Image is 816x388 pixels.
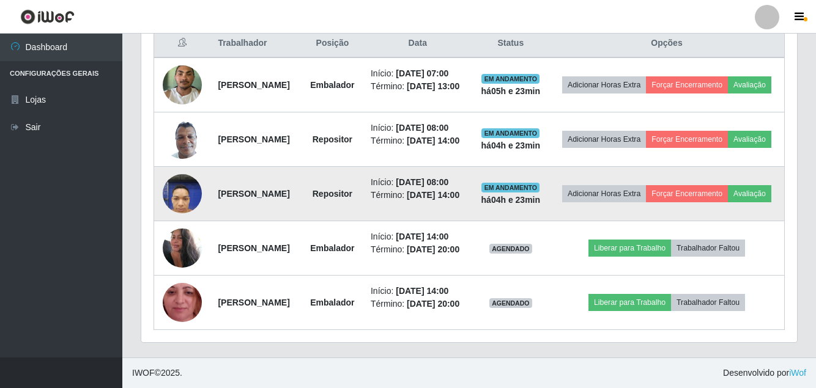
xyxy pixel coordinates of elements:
[728,185,771,202] button: Avaliação
[218,243,289,253] strong: [PERSON_NAME]
[646,76,728,93] button: Forçar Encerramento
[489,244,532,254] span: AGENDADO
[472,29,549,58] th: Status
[728,131,771,148] button: Avaliação
[132,368,155,378] span: IWOF
[646,131,728,148] button: Forçar Encerramento
[562,131,646,148] button: Adicionar Horas Extra
[371,189,465,202] li: Término:
[396,177,448,187] time: [DATE] 08:00
[671,294,745,311] button: Trabalhador Faltou
[371,298,465,310] li: Término:
[481,141,541,150] strong: há 04 h e 23 min
[723,367,806,379] span: Desenvolvido por
[562,76,646,93] button: Adicionar Horas Extra
[218,298,289,307] strong: [PERSON_NAME]
[481,183,540,192] span: EM ANDAMENTO
[489,298,532,308] span: AGENDADO
[163,113,202,165] img: 1663264446205.jpeg
[481,128,540,138] span: EM ANDAMENTO
[302,29,363,58] th: Posição
[371,243,465,256] li: Término:
[132,367,182,379] span: © 2025 .
[218,189,289,199] strong: [PERSON_NAME]
[163,59,202,111] img: 1737051124467.jpeg
[20,9,75,24] img: CoreUI Logo
[371,122,465,134] li: Início:
[728,76,771,93] button: Avaliação
[646,185,728,202] button: Forçar Encerramento
[210,29,301,58] th: Trabalhador
[313,134,352,144] strong: Repositor
[310,80,354,90] strong: Embalador
[396,68,448,78] time: [DATE] 07:00
[313,189,352,199] strong: Repositor
[407,136,459,145] time: [DATE] 14:00
[671,240,745,257] button: Trabalhador Faltou
[407,299,459,309] time: [DATE] 20:00
[371,285,465,298] li: Início:
[310,243,354,253] strong: Embalador
[396,123,448,133] time: [DATE] 08:00
[163,222,202,274] img: 1672695998184.jpeg
[371,67,465,80] li: Início:
[481,86,541,96] strong: há 05 h e 23 min
[371,134,465,147] li: Término:
[588,294,671,311] button: Liberar para Trabalho
[371,176,465,189] li: Início:
[481,74,540,84] span: EM ANDAMENTO
[407,81,459,91] time: [DATE] 13:00
[481,195,541,205] strong: há 04 h e 23 min
[218,134,289,144] strong: [PERSON_NAME]
[396,286,448,296] time: [DATE] 14:00
[407,244,459,254] time: [DATE] 20:00
[218,80,289,90] strong: [PERSON_NAME]
[310,298,354,307] strong: Embalador
[789,368,806,378] a: iWof
[407,190,459,200] time: [DATE] 14:00
[562,185,646,202] button: Adicionar Horas Extra
[588,240,671,257] button: Liberar para Trabalho
[371,230,465,243] li: Início:
[363,29,472,58] th: Data
[396,232,448,241] time: [DATE] 14:00
[371,80,465,93] li: Término:
[163,167,202,219] img: 1731259957441.jpeg
[163,259,202,346] img: 1736442244800.jpeg
[549,29,784,58] th: Opções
